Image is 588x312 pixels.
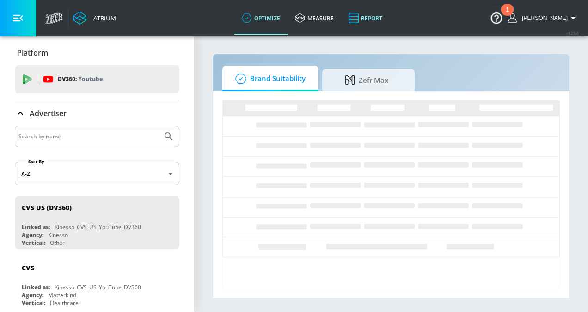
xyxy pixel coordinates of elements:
[22,231,43,239] div: Agency:
[506,10,509,22] div: 1
[341,1,390,35] a: Report
[73,11,116,25] a: Atrium
[50,239,65,247] div: Other
[48,231,68,239] div: Kinesso
[22,239,45,247] div: Vertical:
[22,203,72,212] div: CVS US (DV360)
[234,1,288,35] a: optimize
[15,162,179,185] div: A-Z
[90,14,116,22] div: Atrium
[17,48,48,58] p: Platform
[22,291,43,299] div: Agency:
[55,223,141,231] div: Kinesso_CVS_US_YouTube_DV360
[26,159,46,165] label: Sort By
[484,5,509,31] button: Open Resource Center, 1 new notification
[58,74,103,84] p: DV360:
[22,223,50,231] div: Linked as:
[508,12,579,24] button: [PERSON_NAME]
[18,131,159,143] input: Search by name
[15,196,179,249] div: CVS US (DV360)Linked as:Kinesso_CVS_US_YouTube_DV360Agency:KinessoVertical:Other
[78,74,103,84] p: Youtube
[288,1,341,35] a: measure
[15,100,179,126] div: Advertiser
[15,40,179,66] div: Platform
[15,65,179,93] div: DV360: Youtube
[30,108,67,119] p: Advertiser
[22,283,50,291] div: Linked as:
[22,299,45,307] div: Vertical:
[15,256,179,309] div: CVSLinked as:Kinesso_CVS_US_YouTube_DV360Agency:MatterkindVertical:Healthcare
[50,299,79,307] div: Healthcare
[55,283,141,291] div: Kinesso_CVS_US_YouTube_DV360
[232,68,306,90] span: Brand Suitability
[48,291,76,299] div: Matterkind
[22,263,34,272] div: CVS
[331,69,402,91] span: Zefr Max
[566,31,579,36] span: v 4.25.4
[518,15,568,21] span: login as: shubham.das@mbww.com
